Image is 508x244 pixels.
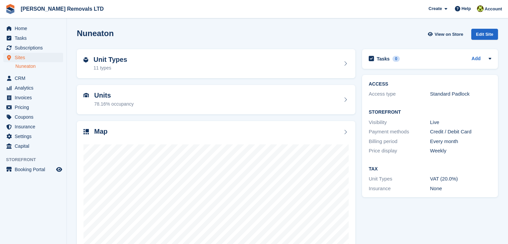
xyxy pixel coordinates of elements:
span: CRM [15,74,55,83]
a: menu [3,103,63,112]
span: Help [462,5,471,12]
span: Pricing [15,103,55,112]
span: Settings [15,132,55,141]
div: Edit Site [471,29,498,40]
div: Price display [369,147,430,155]
a: [PERSON_NAME] Removals LTD [18,3,107,14]
h2: Storefront [369,110,491,115]
h2: Tax [369,166,491,172]
a: menu [3,24,63,33]
div: Every month [430,138,492,145]
a: menu [3,132,63,141]
a: menu [3,141,63,151]
span: Sites [15,53,55,62]
div: 78.16% occupancy [94,101,134,108]
a: Edit Site [471,29,498,42]
a: menu [3,83,63,93]
div: Live [430,119,492,126]
span: Account [485,6,502,12]
div: Insurance [369,185,430,193]
img: unit-type-icn-2b2737a686de81e16bb02015468b77c625bbabd49415b5ef34ead5e3b44a266d.svg [83,57,88,63]
a: menu [3,112,63,122]
div: Weekly [430,147,492,155]
span: Insurance [15,122,55,131]
a: View on Store [427,29,466,40]
span: Tasks [15,33,55,43]
img: Sean Glenn [477,5,484,12]
a: menu [3,165,63,174]
a: Preview store [55,165,63,173]
a: menu [3,122,63,131]
a: Nuneaton [15,63,63,70]
a: Unit Types 11 types [77,49,355,79]
h2: Units [94,92,134,99]
h2: Map [94,128,108,135]
span: Analytics [15,83,55,93]
a: menu [3,93,63,102]
h2: Nuneaton [77,29,114,38]
h2: Unit Types [94,56,127,64]
span: Booking Portal [15,165,55,174]
a: menu [3,43,63,52]
h2: Tasks [377,56,390,62]
span: Invoices [15,93,55,102]
div: Unit Types [369,175,430,183]
a: menu [3,74,63,83]
div: 11 types [94,65,127,72]
span: Capital [15,141,55,151]
a: Add [472,55,481,63]
h2: ACCESS [369,82,491,87]
span: Create [429,5,442,12]
img: map-icn-33ee37083ee616e46c38cad1a60f524a97daa1e2b2c8c0bc3eb3415660979fc1.svg [83,129,89,134]
img: stora-icon-8386f47178a22dfd0bd8f6a31ec36ba5ce8667c1dd55bd0f319d3a0aa187defe.svg [5,4,15,14]
div: Credit / Debit Card [430,128,492,136]
div: Access type [369,90,430,98]
div: Standard Padlock [430,90,492,98]
span: View on Store [435,31,463,38]
div: Payment methods [369,128,430,136]
div: None [430,185,492,193]
div: 0 [392,56,400,62]
span: Storefront [6,156,66,163]
div: Billing period [369,138,430,145]
div: VAT (20.0%) [430,175,492,183]
span: Home [15,24,55,33]
span: Coupons [15,112,55,122]
img: unit-icn-7be61d7bf1b0ce9d3e12c5938cc71ed9869f7b940bace4675aadf7bd6d80202e.svg [83,93,89,98]
a: Units 78.16% occupancy [77,85,355,114]
span: Subscriptions [15,43,55,52]
a: menu [3,53,63,62]
div: Visibility [369,119,430,126]
a: menu [3,33,63,43]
